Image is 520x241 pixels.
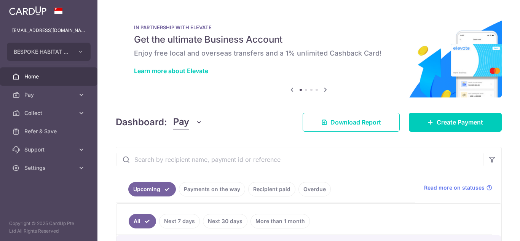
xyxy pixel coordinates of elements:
span: Home [24,73,75,80]
img: CardUp [9,6,46,15]
a: Next 30 days [203,214,247,228]
span: Refer & Save [24,128,75,135]
button: Pay [173,115,203,129]
h5: Get the ultimate Business Account [134,34,483,46]
span: Create Payment [437,118,483,127]
span: Read more on statuses [424,184,485,192]
a: Read more on statuses [424,184,492,192]
a: All [129,214,156,228]
p: IN PARTNERSHIP WITH ELEVATE [134,24,483,30]
span: Settings [24,164,75,172]
input: Search by recipient name, payment id or reference [116,147,483,172]
img: Renovation banner [116,12,502,97]
a: Learn more about Elevate [134,67,208,75]
span: BESPOKE HABITAT B43KX PTE. LTD. [14,48,70,56]
a: Next 7 days [159,214,200,228]
a: More than 1 month [250,214,310,228]
span: Collect [24,109,75,117]
button: BESPOKE HABITAT B43KX PTE. LTD. [7,43,91,61]
h4: Dashboard: [116,115,167,129]
span: Pay [24,91,75,99]
a: Download Report [303,113,400,132]
a: Create Payment [409,113,502,132]
span: Support [24,146,75,153]
a: Upcoming [128,182,176,196]
a: Overdue [298,182,331,196]
span: Pay [173,115,189,129]
span: Download Report [330,118,381,127]
h6: Enjoy free local and overseas transfers and a 1% unlimited Cashback Card! [134,49,483,58]
a: Payments on the way [179,182,245,196]
p: [EMAIL_ADDRESS][DOMAIN_NAME] [12,27,85,34]
a: Recipient paid [248,182,295,196]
